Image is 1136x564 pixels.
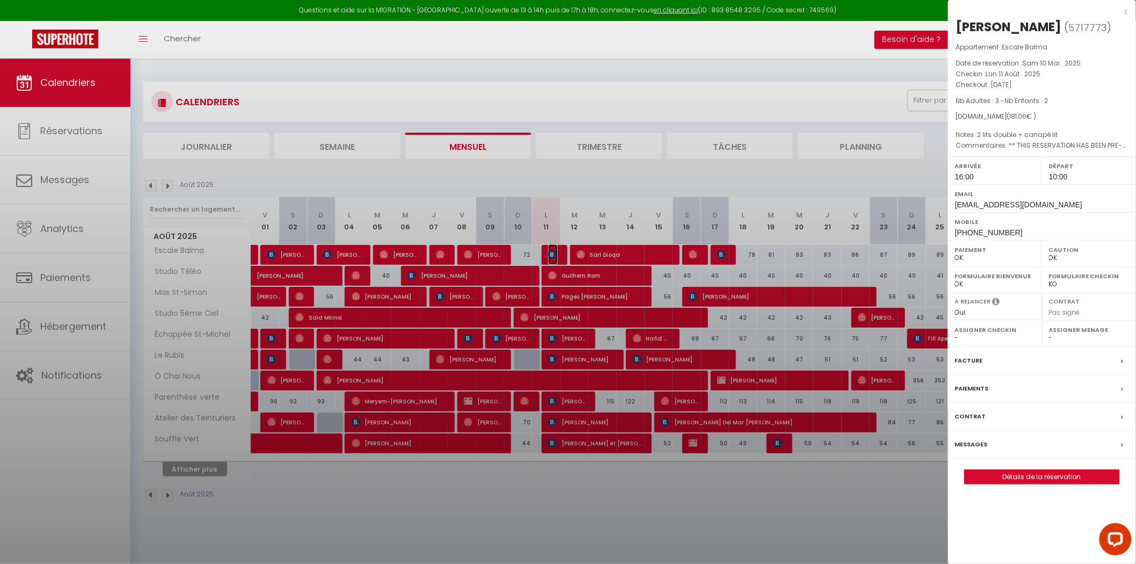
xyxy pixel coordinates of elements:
label: Formulaire Checkin [1049,271,1129,281]
span: 5717773 [1069,21,1107,34]
label: Paiement [955,244,1035,255]
button: Détails de la réservation [964,469,1120,485]
span: ( € ) [1007,112,1037,121]
span: Escale Balma [1002,42,1048,52]
div: x [948,5,1128,18]
span: 10:00 [1049,172,1068,181]
p: Commentaires : [956,140,1128,151]
label: Mobile [955,216,1129,227]
span: [PHONE_NUMBER] [955,228,1023,237]
span: Nb Enfants : 2 [1005,96,1048,105]
label: Assigner Checkin [955,324,1035,335]
div: [DOMAIN_NAME] [956,112,1128,122]
span: ( ) [1065,20,1112,35]
i: Sélectionner OUI si vous souhaiter envoyer les séquences de messages post-checkout [993,297,1000,309]
span: 16:00 [955,172,974,181]
label: Contrat [955,411,986,422]
p: Date de réservation : [956,58,1128,69]
label: Assigner Menage [1049,324,1129,335]
p: Checkout : [956,79,1128,90]
p: Notes : [956,129,1128,140]
label: A relancer [955,297,991,306]
div: [PERSON_NAME] [956,18,1062,35]
a: Détails de la réservation [965,470,1119,484]
label: Caution [1049,244,1129,255]
p: Appartement : [956,42,1128,53]
label: Arrivée [955,161,1035,171]
p: Checkin : [956,69,1128,79]
span: Pas signé [1049,308,1080,317]
span: Lun 11 Août . 2025 [986,69,1041,78]
label: Départ [1049,161,1129,171]
iframe: LiveChat chat widget [1091,519,1136,564]
span: [DATE] [991,80,1013,89]
label: Email [955,189,1129,199]
label: Formulaire Bienvenue [955,271,1035,281]
span: Sam 10 Mai . 2025 [1023,59,1081,68]
label: Facture [955,355,983,366]
label: Contrat [1049,297,1080,304]
label: Paiements [955,383,989,394]
label: Messages [955,439,988,450]
span: [EMAIL_ADDRESS][DOMAIN_NAME] [955,200,1082,209]
span: Nb Adultes : 3 - [956,96,1048,105]
span: 181.06 [1010,112,1027,121]
span: 2 lits double + canapé lit [978,130,1058,139]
